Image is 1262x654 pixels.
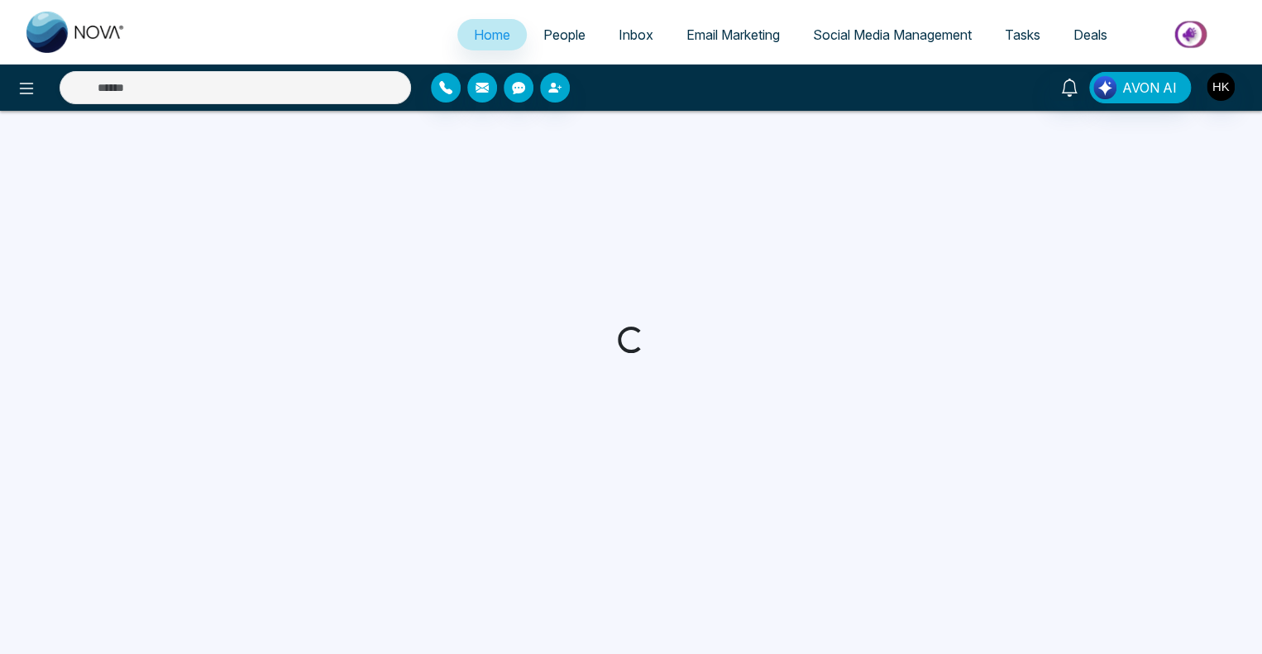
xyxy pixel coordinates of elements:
[1093,76,1116,99] img: Lead Flow
[813,26,972,43] span: Social Media Management
[474,26,510,43] span: Home
[686,26,780,43] span: Email Marketing
[457,19,527,50] a: Home
[1089,72,1191,103] button: AVON AI
[619,26,653,43] span: Inbox
[796,19,988,50] a: Social Media Management
[543,26,586,43] span: People
[670,19,796,50] a: Email Marketing
[602,19,670,50] a: Inbox
[1005,26,1040,43] span: Tasks
[988,19,1057,50] a: Tasks
[1122,78,1177,98] span: AVON AI
[1132,16,1252,53] img: Market-place.gif
[1073,26,1107,43] span: Deals
[527,19,602,50] a: People
[1207,73,1235,101] img: User Avatar
[26,12,126,53] img: Nova CRM Logo
[1057,19,1124,50] a: Deals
